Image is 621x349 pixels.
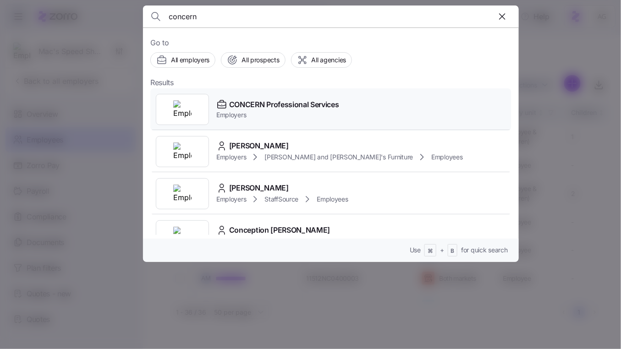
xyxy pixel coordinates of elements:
span: + [440,245,444,255]
button: All employers [150,52,215,68]
img: Employer logo [173,142,192,161]
span: Employers [216,153,246,162]
span: B [451,247,455,255]
span: Use [410,245,421,255]
span: All employers [171,55,209,65]
span: ⌘ [428,247,433,255]
span: Employers [216,110,339,120]
span: Go to [150,37,511,49]
span: StaffSource [264,195,298,204]
button: All prospects [221,52,285,68]
span: All prospects [242,55,279,65]
button: All agencies [291,52,352,68]
span: [PERSON_NAME] and [PERSON_NAME]'s Furniture [264,153,413,162]
span: for quick search [461,245,508,255]
span: [PERSON_NAME] [229,182,289,194]
span: CONCERN Professional Services [229,99,339,110]
img: Employer logo [173,100,192,119]
span: [PERSON_NAME] [229,140,289,152]
span: Results [150,77,174,88]
span: All agencies [312,55,346,65]
span: Employers [216,195,246,204]
span: Employees [431,153,462,162]
img: Employer logo [173,227,192,245]
img: Employer logo [173,185,192,203]
span: Conception [PERSON_NAME] [229,224,330,236]
span: Employees [317,195,348,204]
